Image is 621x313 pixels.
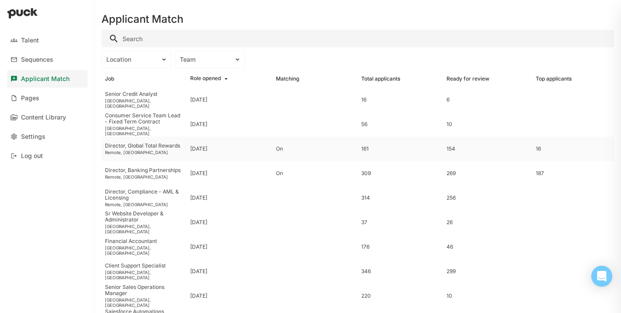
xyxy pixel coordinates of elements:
[536,76,572,82] div: Top applicants
[106,56,156,63] div: Location
[361,244,440,250] div: 176
[21,95,39,102] div: Pages
[105,245,183,256] div: [GEOGRAPHIC_DATA], [GEOGRAPHIC_DATA]
[190,121,207,127] div: [DATE]
[276,146,354,152] div: On
[180,56,230,63] div: Team
[447,146,525,152] div: 154
[7,32,87,49] a: Talent
[105,174,183,179] div: Remote, [GEOGRAPHIC_DATA]
[447,268,525,274] div: 299
[447,97,525,103] div: 6
[7,70,87,88] a: Applicant Match
[7,128,87,145] a: Settings
[105,202,183,207] div: Remote, [GEOGRAPHIC_DATA]
[105,76,114,82] div: Job
[190,293,207,299] div: [DATE]
[190,146,207,152] div: [DATE]
[21,75,70,83] div: Applicant Match
[105,189,183,201] div: Director, Compliance - AML & Licensing
[105,150,183,155] div: Remote, [GEOGRAPHIC_DATA]
[361,195,440,201] div: 314
[190,195,207,201] div: [DATE]
[361,76,400,82] div: Total applicants
[105,284,183,297] div: Senior Sales Operations Manager
[21,133,45,141] div: Settings
[105,98,183,109] div: [GEOGRAPHIC_DATA], [GEOGRAPHIC_DATA]
[447,293,525,299] div: 10
[190,244,207,250] div: [DATE]
[105,143,183,149] div: Director, Global Total Rewards
[21,152,43,160] div: Log out
[7,109,87,126] a: Content Library
[190,75,221,82] div: Role opened
[361,121,440,127] div: 56
[447,121,525,127] div: 10
[447,76,489,82] div: Ready for review
[447,195,525,201] div: 256
[536,170,544,176] div: 187
[447,219,525,225] div: 26
[21,56,53,63] div: Sequences
[105,263,183,269] div: Client Support Specialist
[447,244,525,250] div: 46
[361,97,440,103] div: 16
[361,293,440,299] div: 220
[536,146,541,152] div: 16
[7,51,87,68] a: Sequences
[101,14,183,25] h1: Applicant Match
[190,219,207,225] div: [DATE]
[591,266,612,287] div: Open Intercom Messenger
[361,268,440,274] div: 346
[276,76,299,82] div: Matching
[105,167,183,173] div: Director, Banking Partnerships
[105,270,183,280] div: [GEOGRAPHIC_DATA], [GEOGRAPHIC_DATA]
[105,211,183,223] div: Sr Website Developer & Administrator
[105,238,183,244] div: Financial Accountant
[105,91,183,97] div: Senior Credit Analyst
[361,146,440,152] div: 161
[105,113,183,125] div: Consumer Service Team Lead - Fixed Term Contract
[276,170,354,176] div: On
[447,170,525,176] div: 269
[101,30,614,47] input: Search
[21,114,66,121] div: Content Library
[105,224,183,234] div: [GEOGRAPHIC_DATA], [GEOGRAPHIC_DATA]
[105,297,183,308] div: [GEOGRAPHIC_DATA], [GEOGRAPHIC_DATA]
[361,170,440,176] div: 309
[7,89,87,107] a: Pages
[190,268,207,274] div: [DATE]
[190,97,207,103] div: [DATE]
[361,219,440,225] div: 37
[105,126,183,136] div: [GEOGRAPHIC_DATA], [GEOGRAPHIC_DATA]
[21,37,39,44] div: Talent
[190,170,207,176] div: [DATE]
